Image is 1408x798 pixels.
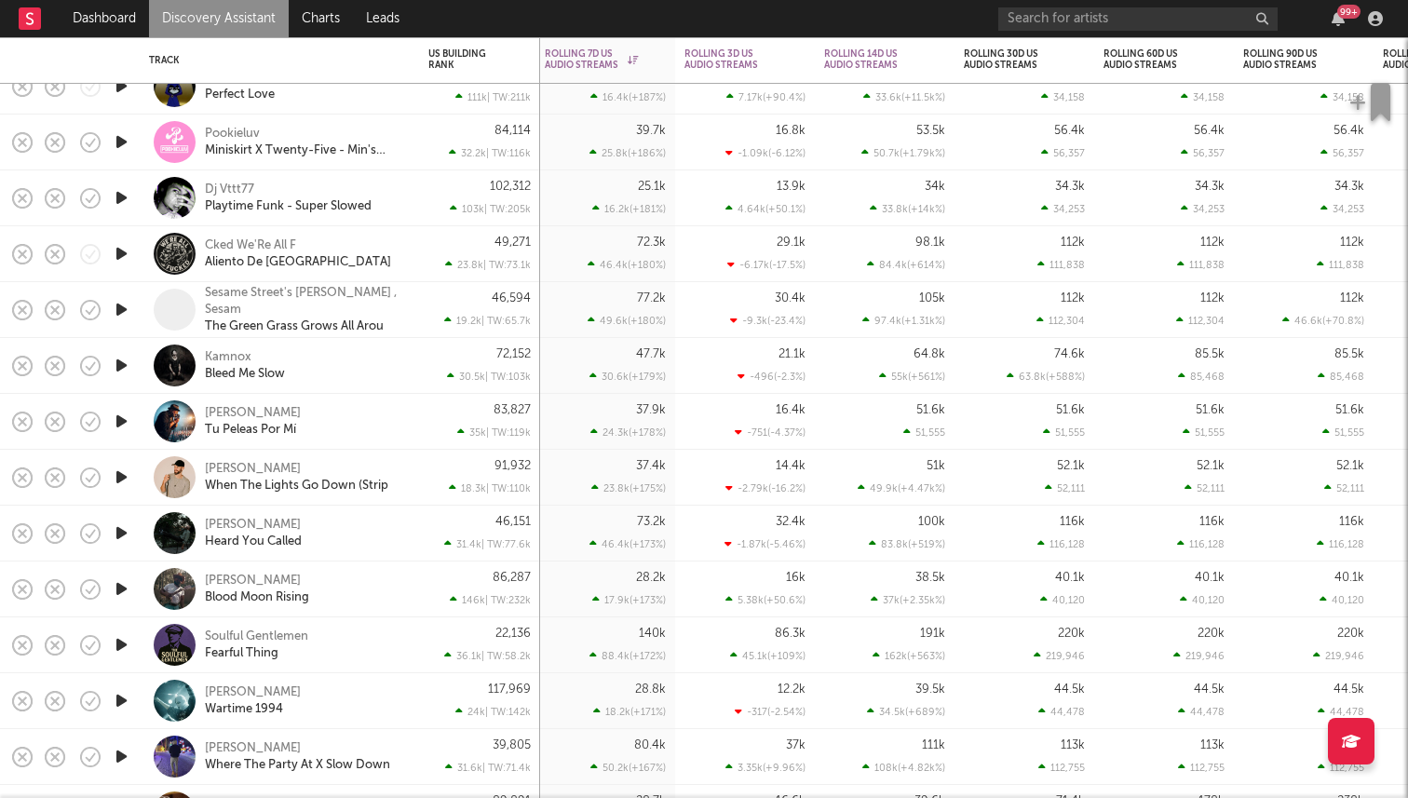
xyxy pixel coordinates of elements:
[205,198,372,215] a: Playtime Funk - Super Slowed
[777,181,806,193] div: 13.9k
[428,147,531,159] div: 32.2k | TW: 116k
[927,460,945,472] div: 51k
[998,7,1278,31] input: Search for artists
[637,292,666,304] div: 77.2k
[1185,482,1225,494] div: 52,111
[684,48,778,71] div: Rolling 3D US Audio Streams
[1340,237,1364,249] div: 112k
[1054,683,1085,696] div: 44.5k
[862,315,945,327] div: 97.4k ( +1.31k % )
[589,650,666,662] div: 88.4k ( +172 % )
[1034,650,1085,662] div: 219,946
[725,594,806,606] div: 5.38k ( +50.6 % )
[914,348,945,360] div: 64.8k
[776,516,806,528] div: 32.4k
[205,701,283,718] a: Wartime 1994
[494,237,531,249] div: 49,271
[1334,683,1364,696] div: 44.5k
[1243,48,1336,71] div: Rolling 90D US Audio Streams
[964,48,1057,71] div: Rolling 30D US Audio Streams
[861,147,945,159] div: 50.7k ( +1.79k % )
[636,125,666,137] div: 39.7k
[589,147,666,159] div: 25.8k ( +186 % )
[1320,91,1364,103] div: 34,158
[589,371,666,383] div: 30.6k ( +179 % )
[916,125,945,137] div: 53.5k
[1178,762,1225,774] div: 112,755
[205,740,301,757] div: [PERSON_NAME]
[871,594,945,606] div: 37k ( +2.35k % )
[1282,315,1364,327] div: 46.6k ( +70.8 % )
[205,684,301,701] a: [PERSON_NAME]
[1045,482,1085,494] div: 52,111
[870,203,945,215] div: 33.8k ( +14k % )
[1183,426,1225,439] div: 51,555
[730,650,806,662] div: 45.1k ( +109 % )
[637,516,666,528] div: 73.2k
[725,203,806,215] div: 4.64k ( +50.1 % )
[205,366,285,383] a: Bleed Me Slow
[205,182,254,198] div: Dj Vttt77
[916,404,945,416] div: 51.6k
[1103,48,1197,71] div: Rolling 60D US Audio Streams
[1195,181,1225,193] div: 34.3k
[636,460,666,472] div: 37.4k
[1055,572,1085,584] div: 40.1k
[494,404,531,416] div: 83,827
[428,482,531,494] div: 18.3k | TW: 110k
[494,125,531,137] div: 84,114
[205,405,301,422] a: [PERSON_NAME]
[1324,482,1364,494] div: 52,111
[1173,650,1225,662] div: 219,946
[205,349,251,366] div: Kamnox
[205,534,302,550] div: Heard You Called
[1061,237,1085,249] div: 112k
[1332,11,1345,26] button: 99+
[1320,594,1364,606] div: 40,120
[428,91,531,103] div: 111k | TW: 211k
[205,285,405,318] div: Sesame Street's [PERSON_NAME] , Sesam
[205,126,260,142] div: Pookieluv
[1043,426,1085,439] div: 51,555
[493,739,531,751] div: 39,805
[1320,147,1364,159] div: 56,357
[588,259,666,271] div: 46.4k ( +180 % )
[205,645,278,662] div: Fearful Thing
[1007,371,1085,383] div: 63.8k ( +588 % )
[919,292,945,304] div: 105k
[492,292,531,304] div: 46,594
[1334,181,1364,193] div: 34.3k
[918,516,945,528] div: 100k
[1041,147,1085,159] div: 56,357
[545,48,638,71] div: Rolling 7D US Audio Streams
[428,371,531,383] div: 30.5k | TW: 103k
[205,318,384,335] a: The Green Grass Grows All Arou
[493,572,531,584] div: 86,287
[1340,292,1364,304] div: 112k
[205,87,275,103] a: Perfect Love
[205,254,391,271] a: Aliento De [GEOGRAPHIC_DATA]
[428,650,531,662] div: 36.1k | TW: 58.2k
[1318,706,1364,718] div: 44,478
[634,739,666,751] div: 80.4k
[1337,628,1364,640] div: 220k
[1200,739,1225,751] div: 113k
[863,91,945,103] div: 33.6k ( +11.5k % )
[824,48,917,71] div: Rolling 14D US Audio Streams
[1056,404,1085,416] div: 51.6k
[1335,404,1364,416] div: 51.6k
[1195,348,1225,360] div: 85.5k
[205,589,309,606] a: Blood Moon Rising
[1194,125,1225,137] div: 56.4k
[205,142,405,159] a: Miniskirt X Twenty-Five - Min's Remix
[1336,460,1364,472] div: 52.1k
[1041,203,1085,215] div: 34,253
[879,371,945,383] div: 55k ( +561 % )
